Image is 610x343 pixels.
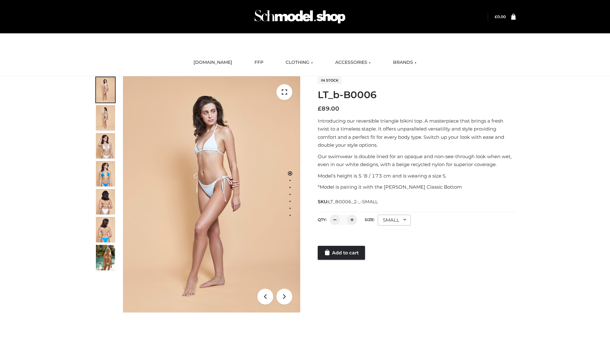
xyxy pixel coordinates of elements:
[318,217,327,222] label: QTY:
[96,161,115,186] img: ArielClassicBikiniTop_CloudNine_AzureSky_OW114ECO_4-scaled.jpg
[318,77,342,84] span: In stock
[318,183,516,191] p: *Model is pairing it with the [PERSON_NAME] Classic Bottom
[96,77,115,103] img: ArielClassicBikiniTop_CloudNine_AzureSky_OW114ECO_1-scaled.jpg
[189,56,237,70] a: [DOMAIN_NAME]
[495,14,506,19] a: £0.00
[318,117,516,149] p: Introducing our reversible triangle bikini top. A masterpiece that brings a fresh twist to a time...
[328,199,378,205] span: LT_B0006_2-_-SMALL
[96,133,115,158] img: ArielClassicBikiniTop_CloudNine_AzureSky_OW114ECO_3-scaled.jpg
[96,189,115,214] img: ArielClassicBikiniTop_CloudNine_AzureSky_OW114ECO_7-scaled.jpg
[96,105,115,131] img: ArielClassicBikiniTop_CloudNine_AzureSky_OW114ECO_2-scaled.jpg
[318,172,516,180] p: Model’s height is 5 ‘8 / 173 cm and is wearing a size S.
[318,198,378,205] span: SKU:
[250,56,268,70] a: FFP
[318,246,365,260] a: Add to cart
[378,215,411,225] div: SMALL
[365,217,375,222] label: Size:
[281,56,318,70] a: CLOTHING
[495,14,497,19] span: £
[495,14,506,19] bdi: 0.00
[252,4,348,29] img: Schmodel Admin 964
[388,56,421,70] a: BRANDS
[318,105,339,112] bdi: 89.00
[318,105,322,112] span: £
[96,245,115,270] img: Arieltop_CloudNine_AzureSky2.jpg
[123,76,300,313] img: ArielClassicBikiniTop_CloudNine_AzureSky_OW114ECO_1
[330,56,376,70] a: ACCESSORIES
[96,217,115,242] img: ArielClassicBikiniTop_CloudNine_AzureSky_OW114ECO_8-scaled.jpg
[318,152,516,169] p: Our swimwear is double lined for an opaque and non-see-through look when wet, even in our white d...
[318,89,516,101] h1: LT_b-B0006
